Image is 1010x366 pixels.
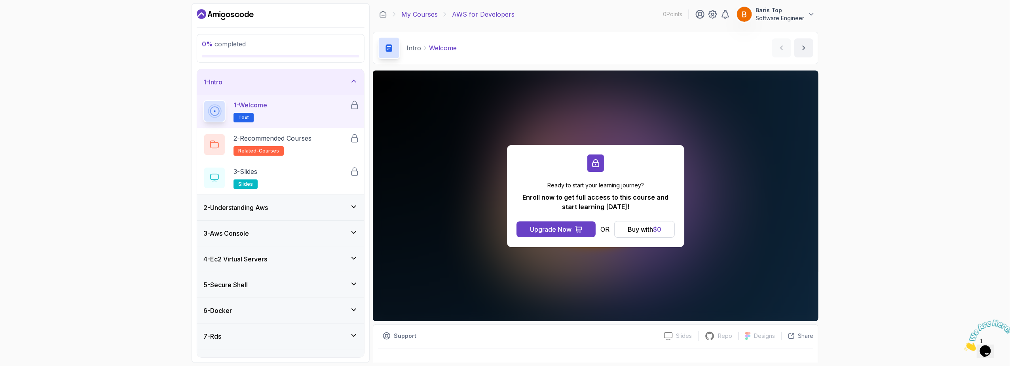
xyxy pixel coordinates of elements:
span: 1 [3,3,6,10]
span: slides [238,181,253,187]
p: Slides [676,332,692,340]
p: Support [394,332,416,340]
h3: 5 - Secure Shell [203,280,248,290]
span: related-courses [238,148,279,154]
button: 2-Understanding Aws [197,195,364,220]
p: 0 Points [663,10,682,18]
p: OR [600,225,609,234]
span: 0 % [202,40,213,48]
button: Upgrade Now [516,221,596,237]
img: Chat attention grabber [3,3,52,34]
button: 2-Recommended Coursesrelated-courses [203,133,358,156]
p: 3 - Slides [234,167,257,176]
button: previous content [772,38,791,57]
a: Dashboard [379,10,387,18]
button: 1-WelcomeText [203,100,358,122]
img: user profile image [737,7,752,22]
p: 2 - Recommended Courses [234,133,311,143]
h3: 1 - Intro [203,77,222,87]
span: $ 0 [653,225,661,233]
h3: 3 - Aws Console [203,229,249,238]
h3: 6 - Docker [203,306,232,315]
button: 4-Ec2 Virtual Servers [197,246,364,272]
p: Enroll now to get full access to this course and start learning [DATE]! [516,193,675,212]
p: Ready to start your learning journey? [516,181,675,189]
button: 6-Docker [197,298,364,323]
button: 5-Secure Shell [197,272,364,297]
button: 1-Intro [197,69,364,95]
a: Dashboard [197,8,254,21]
button: next content [794,38,813,57]
p: Designs [754,332,775,340]
span: completed [202,40,246,48]
button: Share [781,332,813,340]
button: Support button [378,330,421,342]
p: Share [798,332,813,340]
p: AWS for Developers [452,10,514,19]
p: Welcome [429,43,457,53]
button: 7-Rds [197,324,364,349]
button: user profile imageBaris TopSoftware Engineer [737,6,815,22]
h3: 4 - Ec2 Virtual Servers [203,254,267,264]
p: Intro [406,43,421,53]
p: 1 - Welcome [234,100,267,110]
span: Text [238,114,249,121]
a: My Courses [401,10,438,19]
iframe: chat widget [961,316,1010,354]
p: Software Engineer [756,14,804,22]
button: 3-Slidesslides [203,167,358,189]
button: 3-Aws Console [197,221,364,246]
p: Baris Top [756,6,804,14]
button: Buy with$0 [614,221,675,238]
p: Repo [718,332,732,340]
div: Upgrade Now [530,225,571,234]
h3: 2 - Understanding Aws [203,203,268,212]
div: Buy with [628,225,661,234]
h3: 7 - Rds [203,332,221,341]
